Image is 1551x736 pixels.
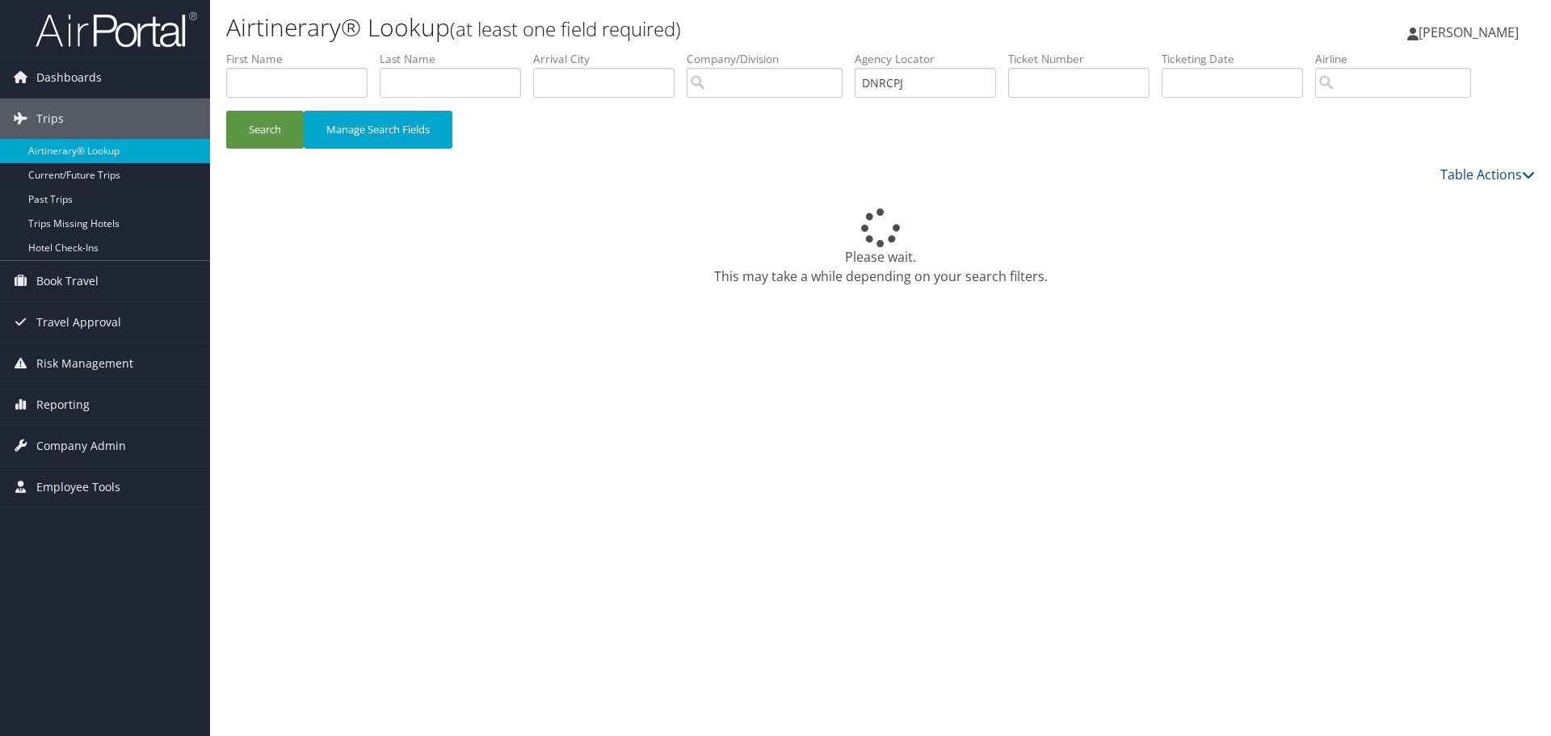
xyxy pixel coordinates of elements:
[1419,23,1519,41] span: [PERSON_NAME]
[533,51,687,67] label: Arrival City
[36,57,102,98] span: Dashboards
[226,208,1535,286] div: Please wait. This may take a while depending on your search filters.
[226,11,1099,44] h1: Airtinerary® Lookup
[1315,51,1483,67] label: Airline
[36,385,90,425] span: Reporting
[1407,8,1535,57] a: [PERSON_NAME]
[36,426,126,466] span: Company Admin
[1440,166,1535,183] a: Table Actions
[36,302,121,343] span: Travel Approval
[1008,51,1162,67] label: Ticket Number
[450,15,681,42] small: (at least one field required)
[380,51,533,67] label: Last Name
[36,467,120,507] span: Employee Tools
[36,261,99,301] span: Book Travel
[36,99,64,139] span: Trips
[1162,51,1315,67] label: Ticketing Date
[226,111,304,149] button: Search
[687,51,855,67] label: Company/Division
[36,343,133,384] span: Risk Management
[855,51,1008,67] label: Agency Locator
[226,51,380,67] label: First Name
[304,111,452,149] button: Manage Search Fields
[36,11,197,48] img: airportal-logo.png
